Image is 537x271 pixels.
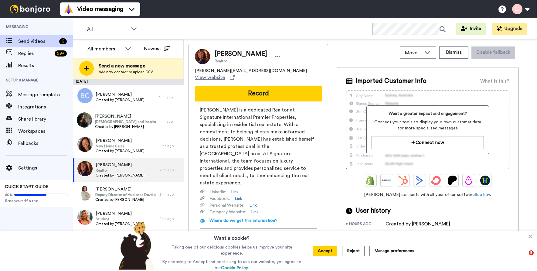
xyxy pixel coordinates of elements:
[96,217,144,221] span: Student
[249,202,257,208] a: Link
[209,189,226,195] span: LinkedIn :
[96,173,144,178] span: Created by [PERSON_NAME]
[369,246,419,256] button: Manage preferences
[431,176,441,185] img: ConvertKit
[456,23,486,35] button: Invite
[96,149,144,153] span: Created by [PERSON_NAME]
[529,250,534,255] span: 5
[7,5,53,13] img: bj-logo-header-white.svg
[95,119,156,124] span: [DEMOGRAPHIC_DATA] and Inspirational Music Group
[214,231,250,242] h3: Want a cookie?
[95,113,156,119] span: [PERSON_NAME]
[18,103,73,111] span: Integrations
[73,79,184,85] div: [DATE]
[231,189,239,195] a: Link
[195,68,307,74] span: [PERSON_NAME][EMAIL_ADDRESS][DOMAIN_NAME]
[215,50,267,59] span: [PERSON_NAME]
[372,136,484,149] button: Connect now
[87,26,128,33] span: All
[372,119,484,131] span: Connect your tools to display your own customer data for more specialized messages
[195,49,210,64] img: Image of Pamela M Halberg
[5,185,49,189] span: QUICK START GUIDE
[415,176,424,185] img: ActiveCampaign
[96,138,144,144] span: [PERSON_NAME]
[96,91,144,98] span: [PERSON_NAME]
[96,168,144,173] span: Realtor
[96,211,144,217] span: [PERSON_NAME]
[96,144,144,149] span: New Home Sales
[77,185,92,201] img: 17f0688f-cf3e-406c-ac60-f1ba680e1caf.jpg
[96,98,144,102] span: Created by [PERSON_NAME]
[159,168,181,173] div: 2 hr. ago
[64,4,73,14] img: vm-color.svg
[95,192,156,197] span: Deputy Director of Audience Development
[195,74,235,81] a: View website
[18,115,73,123] span: Share library
[55,50,67,57] div: 99 +
[5,192,13,197] span: 60%
[95,197,156,202] span: Created by [PERSON_NAME]
[516,250,531,265] iframe: Intercom live chat
[159,216,181,221] div: 2 hr. ago
[18,50,52,57] span: Replies
[209,209,246,215] span: Company Website :
[386,220,450,228] div: Created by [PERSON_NAME]
[77,112,92,128] img: 02237edc-8d88-4552-b63f-8d7dcc06f536.jpg
[77,137,93,152] img: 58c13bcd-bf98-42f0-b3c5-a858b8a0898d.jpg
[96,162,144,168] span: [PERSON_NAME]
[355,77,427,86] span: Imported Customer Info
[77,5,123,13] span: Video messaging
[221,266,248,270] a: Cookie Policy
[161,259,303,271] p: By choosing to Accept and continuing to use our website, you agree to our .
[480,77,509,85] div: What is this?
[439,46,468,59] button: Dismiss
[195,86,322,101] button: Record
[235,196,242,202] a: Link
[342,246,365,256] button: Reject
[5,198,68,203] span: Send yourself a test
[372,111,484,117] span: Want a greater impact and engagement?
[365,176,375,185] img: Shopify
[159,192,181,197] div: 2 hr. ago
[18,164,73,172] span: Settings
[99,70,153,74] span: Add new contact or upload CSV
[475,193,491,197] a: See how
[355,206,391,215] span: User history
[59,38,67,44] div: 6
[139,43,174,55] button: Newest
[382,176,392,185] img: Ontraport
[215,59,267,63] span: Realtor
[464,176,474,185] img: Drip
[18,91,73,98] span: Message template
[471,46,515,59] button: Disable fallback
[209,218,277,223] span: Where do we get this information?
[87,45,122,53] div: All members
[159,95,181,100] div: 1 hr. ago
[200,106,317,187] span: [PERSON_NAME] is a dedicated Realtor at Signature International Premier Properties, specializing ...
[313,246,337,256] button: Accept
[18,140,73,147] span: Fallbacks
[159,119,181,124] div: 1 hr. ago
[251,209,259,215] a: Link
[346,192,509,198] span: [PERSON_NAME] connects with all your other software
[77,88,93,103] img: avatar
[346,221,386,228] div: 2 hours ago
[77,210,93,225] img: 949fbe4b-cd09-4c6b-85f3-a18d3058db8f.jpg
[195,74,225,81] span: View website
[18,128,73,135] span: Workspaces
[398,176,408,185] img: Hubspot
[77,161,93,176] img: ff79065e-2b8b-4ca9-977c-df8359d554ec.jpg
[161,244,303,256] p: Taking one of our delicious cookies helps us improve your site experience.
[209,196,230,202] span: Facebook :
[405,49,421,57] span: Move
[99,62,153,70] span: Send a new message
[95,124,156,129] span: Created by [PERSON_NAME]
[95,186,156,192] span: [PERSON_NAME]
[96,221,144,226] span: Created by [PERSON_NAME]
[159,143,181,148] div: 2 hr. ago
[209,202,244,208] span: Personal Website :
[113,221,158,270] img: bear-with-cookie.png
[18,38,57,45] span: Send videos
